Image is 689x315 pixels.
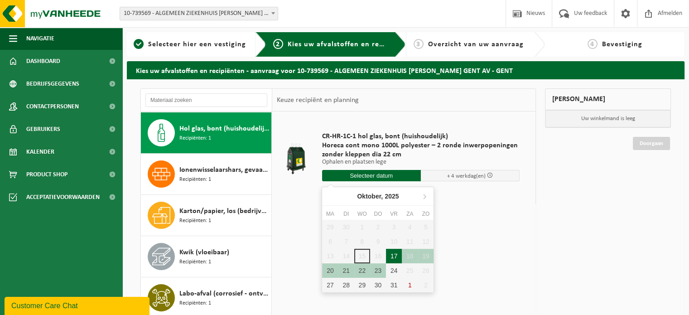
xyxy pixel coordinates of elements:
[633,137,670,150] a: Doorgaan
[354,209,370,218] div: wo
[273,39,283,49] span: 2
[418,209,434,218] div: zo
[370,263,386,278] div: 23
[386,263,402,278] div: 24
[386,209,402,218] div: vr
[179,123,269,134] span: Hol glas, bont (huishoudelijk)
[288,41,412,48] span: Kies uw afvalstoffen en recipiënten
[179,247,229,258] span: Kwik (vloeibaar)
[322,278,338,292] div: 27
[370,209,386,218] div: do
[179,258,211,267] span: Recipiënten: 1
[26,50,60,73] span: Dashboard
[545,88,671,110] div: [PERSON_NAME]
[179,299,211,308] span: Recipiënten: 1
[338,209,354,218] div: di
[179,134,211,143] span: Recipiënten: 1
[179,175,211,184] span: Recipiënten: 1
[272,89,363,111] div: Keuze recipiënt en planning
[338,278,354,292] div: 28
[120,7,278,20] span: 10-739569 - ALGEMEEN ZIEKENHUIS JAN PALFIJN GENT AV - GENT
[26,186,100,208] span: Acceptatievoorwaarden
[179,217,211,225] span: Recipiënten: 1
[338,263,354,278] div: 21
[386,249,402,263] div: 17
[447,173,486,179] span: + 4 werkdag(en)
[26,73,79,95] span: Bedrijfsgegevens
[179,165,269,175] span: Ionenwisselaarshars, gevaarlijk
[386,278,402,292] div: 31
[354,278,370,292] div: 29
[5,295,151,315] iframe: chat widget
[141,236,272,277] button: Kwik (vloeibaar) Recipiënten: 1
[354,263,370,278] div: 22
[131,39,248,50] a: 1Selecteer hier een vestiging
[322,141,520,159] span: Horeca cont mono 1000L polyester – 2 ronde inwerpopeningen zonder kleppen dia 22 cm
[545,110,670,127] p: Uw winkelmand is leeg
[385,193,399,199] i: 2025
[179,206,269,217] span: Karton/papier, los (bedrijven)
[148,41,246,48] span: Selecteer hier een vestiging
[322,170,421,181] input: Selecteer datum
[127,61,684,79] h2: Kies uw afvalstoffen en recipiënten - aanvraag voor 10-739569 - ALGEMEEN ZIEKENHUIS [PERSON_NAME]...
[414,39,424,49] span: 3
[179,288,269,299] span: Labo-afval (corrosief - ontvlambaar)
[26,163,67,186] span: Product Shop
[322,132,520,141] span: CR-HR-1C-1 hol glas, bont (huishoudelijk)
[141,112,272,154] button: Hol glas, bont (huishoudelijk) Recipiënten: 1
[402,209,418,218] div: za
[322,263,338,278] div: 20
[145,93,267,107] input: Materiaal zoeken
[322,209,338,218] div: ma
[588,39,597,49] span: 4
[141,195,272,236] button: Karton/papier, los (bedrijven) Recipiënten: 1
[26,141,54,163] span: Kalender
[26,27,54,50] span: Navigatie
[353,189,402,204] div: Oktober,
[141,154,272,195] button: Ionenwisselaarshars, gevaarlijk Recipiënten: 1
[370,278,386,292] div: 30
[26,118,60,141] span: Gebruikers
[134,39,144,49] span: 1
[322,159,520,165] p: Ophalen en plaatsen lege
[602,41,642,48] span: Bevestiging
[26,95,79,118] span: Contactpersonen
[428,41,524,48] span: Overzicht van uw aanvraag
